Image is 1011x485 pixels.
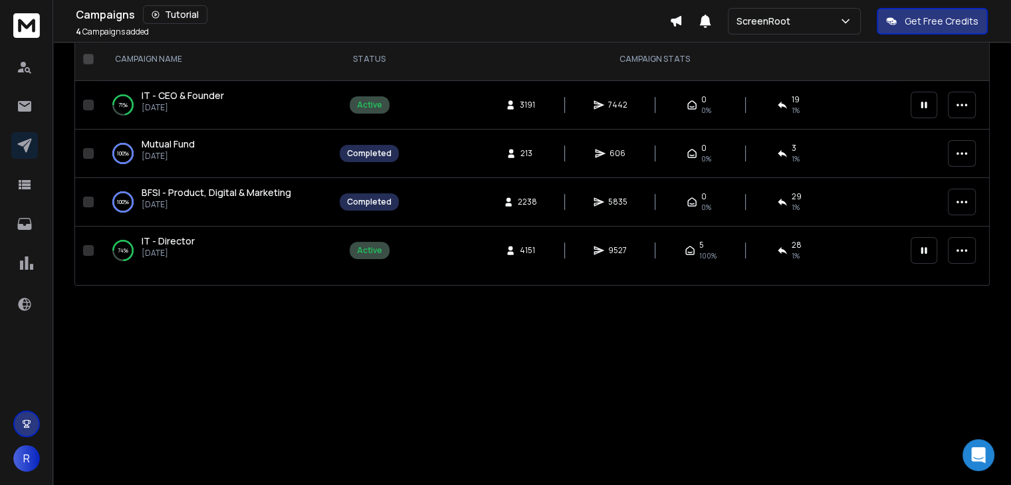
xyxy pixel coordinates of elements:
div: Open Intercom Messenger [962,439,994,471]
span: 0 [701,143,707,153]
p: 74 % [118,244,128,257]
span: 1 % [792,250,800,261]
a: BFSI - Product, Digital & Marketing [142,186,291,199]
span: 3 [792,143,796,153]
span: 0 [701,191,707,202]
p: [DATE] [142,248,195,258]
span: 5835 [608,197,627,207]
span: 1 % [792,153,800,164]
span: 100 % [699,250,717,261]
span: 7442 [608,100,627,110]
p: [DATE] [142,102,224,113]
span: 5 [699,240,704,250]
p: 100 % [117,147,129,160]
p: [DATE] [142,199,291,210]
th: CAMPAIGN STATS [407,38,903,81]
span: 213 [520,148,534,159]
div: Completed [347,197,392,207]
div: Active [357,245,382,256]
button: Get Free Credits [877,8,988,35]
span: IT - Director [142,235,195,247]
td: 100%BFSI - Product, Digital & Marketing[DATE] [99,178,332,227]
td: 100%Mutual Fund[DATE] [99,130,332,178]
div: Active [357,100,382,110]
span: 9527 [608,245,627,256]
button: R [13,445,40,472]
td: 71%IT - CEO & Founder[DATE] [99,81,332,130]
span: 0% [701,105,711,116]
p: 71 % [118,98,128,112]
span: 1 % [792,202,800,213]
span: 2238 [518,197,537,207]
span: 3191 [520,100,535,110]
p: Get Free Credits [905,15,978,28]
a: IT - CEO & Founder [142,89,224,102]
p: 100 % [117,195,129,209]
span: 29 [792,191,802,202]
span: 606 [610,148,625,159]
a: IT - Director [142,235,195,248]
p: Campaigns added [76,27,149,37]
span: 4 [76,26,81,37]
span: 28 [792,240,802,250]
a: Mutual Fund [142,138,195,151]
td: 74%IT - Director[DATE] [99,227,332,275]
th: CAMPAIGN NAME [99,38,332,81]
span: 0% [701,202,711,213]
span: 0% [701,153,711,164]
p: [DATE] [142,151,195,161]
span: 19 [792,94,800,105]
span: 4151 [520,245,535,256]
div: Campaigns [76,5,669,24]
span: Mutual Fund [142,138,195,150]
span: 1 % [792,105,800,116]
div: Completed [347,148,392,159]
span: 0 [701,94,707,105]
th: STATUS [332,38,407,81]
button: Tutorial [143,5,207,24]
p: ScreenRoot [736,15,796,28]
